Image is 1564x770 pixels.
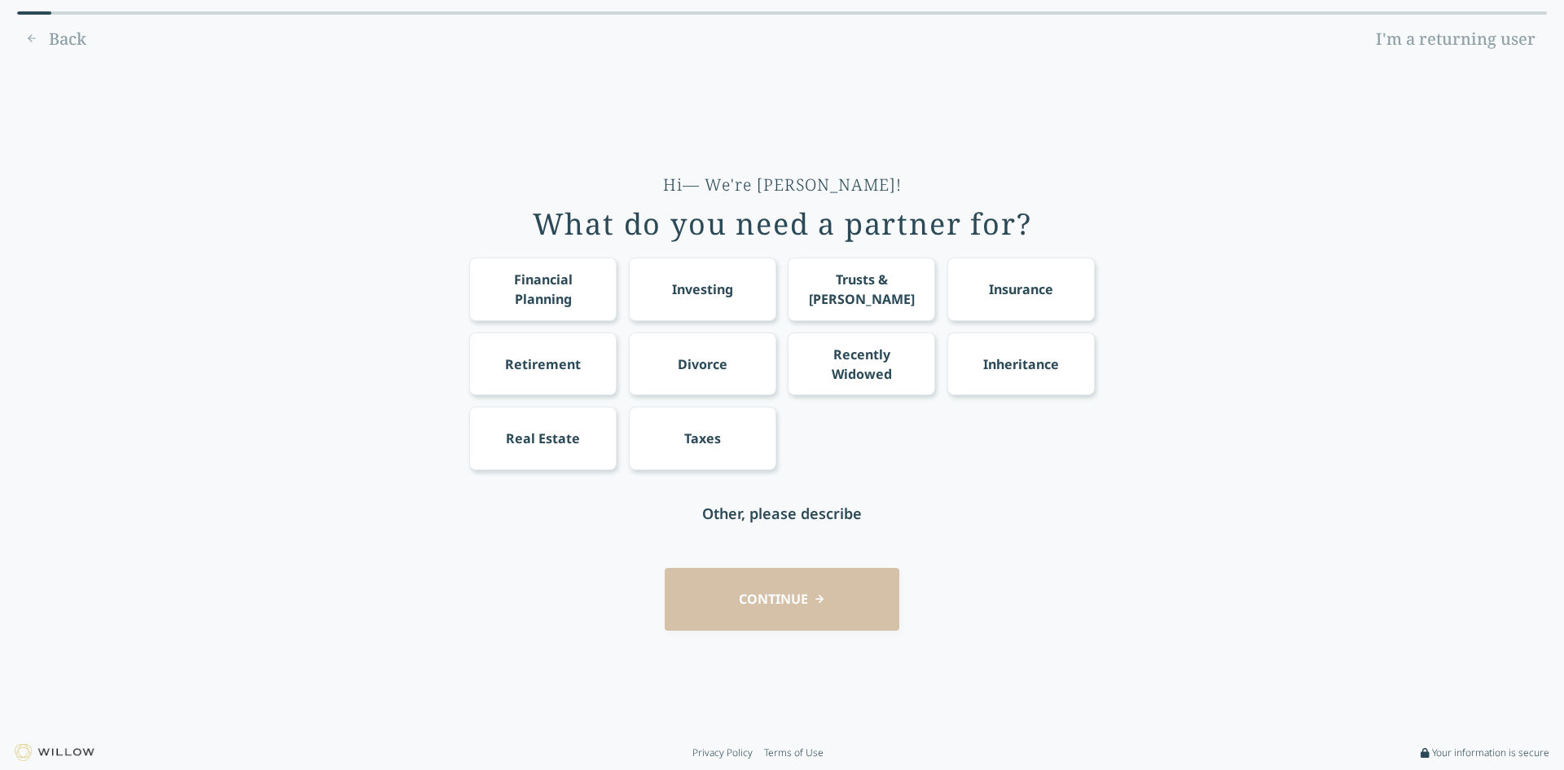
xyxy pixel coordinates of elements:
[17,11,51,15] div: 0% complete
[702,502,862,525] div: Other, please describe
[983,354,1059,374] div: Inheritance
[678,354,727,374] div: Divorce
[505,354,581,374] div: Retirement
[684,429,721,448] div: Taxes
[1364,26,1547,52] a: I'm a returning user
[663,174,902,196] div: Hi— We're [PERSON_NAME]!
[803,270,920,309] div: Trusts & [PERSON_NAME]
[803,345,920,384] div: Recently Widowed
[506,429,580,448] div: Real Estate
[485,270,602,309] div: Financial Planning
[764,746,824,759] a: Terms of Use
[672,279,733,299] div: Investing
[692,746,753,759] a: Privacy Policy
[989,279,1053,299] div: Insurance
[1432,746,1549,759] span: Your information is secure
[15,744,94,761] img: Willow logo
[533,208,1032,240] div: What do you need a partner for?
